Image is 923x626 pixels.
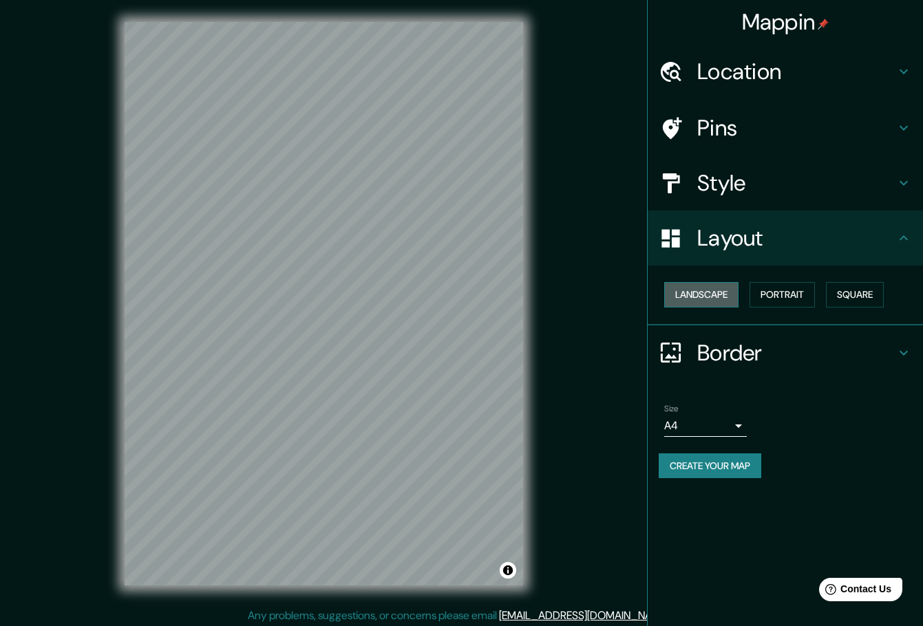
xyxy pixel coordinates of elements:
div: Pins [648,100,923,155]
button: Landscape [664,282,739,307]
h4: Layout [697,224,895,252]
h4: Pins [697,114,895,142]
button: Square [826,282,884,307]
button: Toggle attribution [500,562,516,579]
div: A4 [664,415,747,437]
a: [EMAIL_ADDRESS][DOMAIN_NAME] [499,608,669,623]
div: Style [648,155,923,211]
button: Portrait [750,282,815,307]
div: Layout [648,211,923,266]
h4: Location [697,58,895,85]
button: Create your map [659,453,761,479]
h4: Style [697,169,895,197]
img: pin-icon.png [818,19,829,30]
label: Size [664,402,679,414]
h4: Mappin [742,8,829,36]
div: Border [648,325,923,380]
iframe: Help widget launcher [800,572,908,611]
div: Location [648,44,923,99]
p: Any problems, suggestions, or concerns please email . [248,607,671,624]
canvas: Map [125,22,523,585]
h4: Border [697,339,895,367]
